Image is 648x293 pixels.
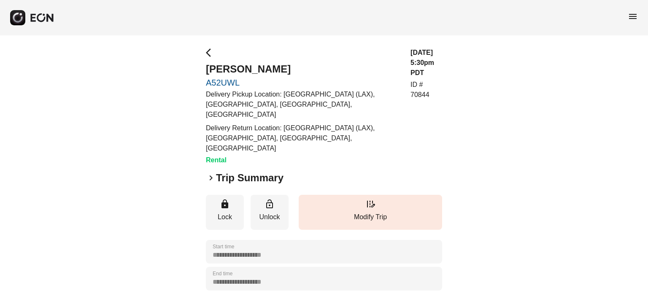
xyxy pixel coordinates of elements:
[410,80,442,100] p: ID # 70844
[365,199,375,209] span: edit_road
[206,62,400,76] h2: [PERSON_NAME]
[255,212,284,222] p: Unlock
[299,195,442,230] button: Modify Trip
[206,173,216,183] span: keyboard_arrow_right
[410,48,442,78] h3: [DATE] 5:30pm PDT
[206,89,400,120] p: Delivery Pickup Location: [GEOGRAPHIC_DATA] (LAX), [GEOGRAPHIC_DATA], [GEOGRAPHIC_DATA], [GEOGRAP...
[303,212,438,222] p: Modify Trip
[251,195,289,230] button: Unlock
[206,78,400,88] a: A52UWL
[206,48,216,58] span: arrow_back_ios
[220,199,230,209] span: lock
[216,171,283,185] h2: Trip Summary
[265,199,275,209] span: lock_open
[206,195,244,230] button: Lock
[206,155,400,165] h3: Rental
[628,11,638,22] span: menu
[206,123,400,153] p: Delivery Return Location: [GEOGRAPHIC_DATA] (LAX), [GEOGRAPHIC_DATA], [GEOGRAPHIC_DATA], [GEOGRAP...
[210,212,240,222] p: Lock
